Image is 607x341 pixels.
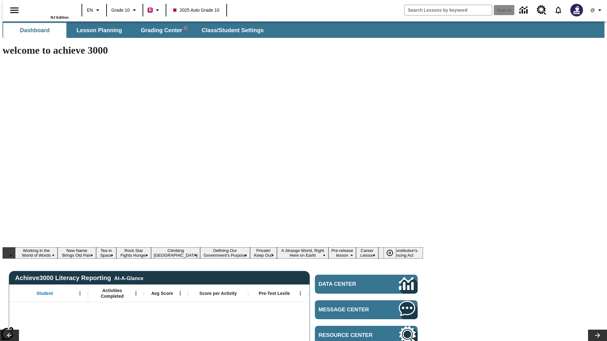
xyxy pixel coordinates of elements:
[319,281,378,287] span: Data Center
[131,289,141,298] button: Open Menu
[315,300,418,319] a: Message Center
[75,289,85,298] button: Open Menu
[296,289,305,298] button: Open Menu
[109,4,141,16] button: Grade: Grade 10, Select a grade
[114,274,143,281] div: At-A-Glance
[15,274,144,282] span: Achieve3000 Literacy Reporting
[173,7,219,14] span: 2025 Auto Grade 10
[383,247,402,259] div: Pause
[15,247,58,259] button: Slide 1 Working in the World of Words
[328,247,356,259] button: Slide 9 Pre-release lesson
[77,27,122,34] span: Lesson Planning
[116,247,151,259] button: Slide 4 Rock Star Fights Hunger
[36,290,53,296] span: Student
[567,2,587,18] button: Select a new avatar
[250,247,277,259] button: Slide 7 Private! Keep Out!
[197,23,269,38] button: Class/Student Settings
[84,4,104,16] button: Language: EN, Select a language
[149,6,152,14] span: B
[356,247,378,259] button: Slide 10 Career Lesson
[383,247,396,259] button: Pause
[550,2,567,18] a: Notifications
[3,21,604,38] div: SubNavbar
[378,247,423,259] button: Slide 11 The Constitution's Balancing Act
[516,2,533,19] a: Data Center
[319,332,380,338] span: Resource Center
[28,3,69,15] a: Home
[132,23,195,38] button: Grading Center
[145,4,164,16] button: Boost Class color is violet red. Change class color
[87,7,93,14] span: EN
[28,2,69,19] div: Home
[68,23,131,38] button: Lesson Planning
[587,4,607,16] button: Profile/Settings
[200,247,250,259] button: Slide 6 Defining Our Government's Purpose
[588,330,607,341] button: Lesson carousel, Next
[184,27,187,29] svg: writing assistant alert
[20,27,50,34] span: Dashboard
[405,5,492,15] input: search field
[3,45,423,56] h1: welcome to achieve 3000
[590,7,595,14] span: @
[91,288,133,299] span: Activities Completed
[3,23,66,38] button: Dashboard
[151,247,200,259] button: Slide 5 Climbing Mount Tai
[533,2,550,19] a: Resource Center, Will open in new tab
[3,23,269,38] div: SubNavbar
[202,27,264,34] span: Class/Student Settings
[175,289,185,298] button: Open Menu
[141,27,187,34] span: Grading Center
[5,1,24,20] button: Open side menu
[111,7,130,14] span: Grade 10
[277,247,328,259] button: Slide 8 A Strange World, Right Here on Earth
[319,307,380,313] span: Message Center
[96,247,116,259] button: Slide 3 Tea in Space
[199,290,237,296] span: Score per Activity
[315,275,418,294] a: Data Center
[58,247,96,259] button: Slide 2 New Name Brings Old Pain
[51,15,69,19] span: NJ Edition
[570,4,583,16] img: Avatar
[151,290,173,296] span: Avg Score
[259,290,290,296] span: Pre-Test Lexile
